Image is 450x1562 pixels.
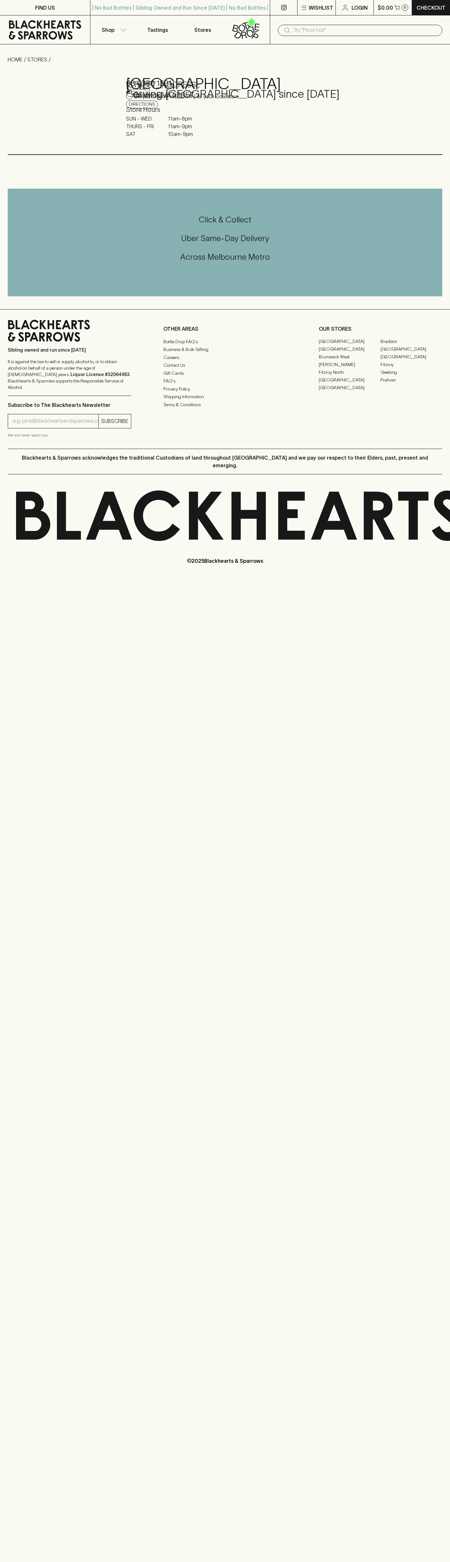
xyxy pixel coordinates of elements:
[163,385,287,393] a: Privacy Policy
[381,346,442,353] a: [GEOGRAPHIC_DATA]
[163,369,287,377] a: Gift Cards
[378,4,393,12] p: $0.00
[27,57,47,62] a: STORES
[319,384,381,392] a: [GEOGRAPHIC_DATA]
[381,361,442,369] a: Fitzroy
[8,189,442,296] div: Call to action block
[163,354,287,361] a: Careers
[8,432,131,438] p: We will never spam you
[319,338,381,346] a: [GEOGRAPHIC_DATA]
[90,15,135,44] button: Shop
[381,376,442,384] a: Prahran
[293,25,437,35] input: Try "Pinot noir"
[101,417,128,425] p: SUBSCRIBE
[417,4,445,12] p: Checkout
[352,4,368,12] p: Login
[35,4,55,12] p: FIND US
[135,15,180,44] a: Tastings
[13,454,437,469] p: Blackhearts & Sparrows acknowledges the traditional Custodians of land throughout [GEOGRAPHIC_DAT...
[163,377,287,385] a: FAQ's
[309,4,333,12] p: Wishlist
[70,372,130,377] strong: Liquor License #32064953
[381,369,442,376] a: Geelong
[8,233,442,244] h5: Uber Same-Day Delivery
[163,346,287,354] a: Business & Bulk Gifting
[319,325,442,333] p: OUR STORES
[8,358,131,390] p: It is against the law to sell or supply alcohol to, or to obtain alcohol on behalf of a person un...
[163,325,287,333] p: OTHER AREAS
[163,362,287,369] a: Contact Us
[8,347,131,353] p: Sibling owned and run since [DATE]
[319,361,381,369] a: [PERSON_NAME]
[8,401,131,409] p: Subscribe to The Blackhearts Newsletter
[8,57,23,62] a: HOME
[163,401,287,408] a: Terms & Conditions
[194,26,211,34] p: Stores
[180,15,225,44] a: Stores
[319,369,381,376] a: Fitzroy North
[13,416,98,426] input: e.g. jane@blackheartsandsparrows.com.au
[319,376,381,384] a: [GEOGRAPHIC_DATA]
[319,346,381,353] a: [GEOGRAPHIC_DATA]
[163,393,287,401] a: Shipping Information
[381,353,442,361] a: [GEOGRAPHIC_DATA]
[147,26,168,34] p: Tastings
[319,353,381,361] a: Brunswick West
[99,414,131,428] button: SUBSCRIBE
[102,26,115,34] p: Shop
[404,6,406,9] p: 0
[8,252,442,262] h5: Across Melbourne Metro
[8,214,442,225] h5: Click & Collect
[381,338,442,346] a: Braddon
[163,338,287,346] a: Bottle Drop FAQ's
